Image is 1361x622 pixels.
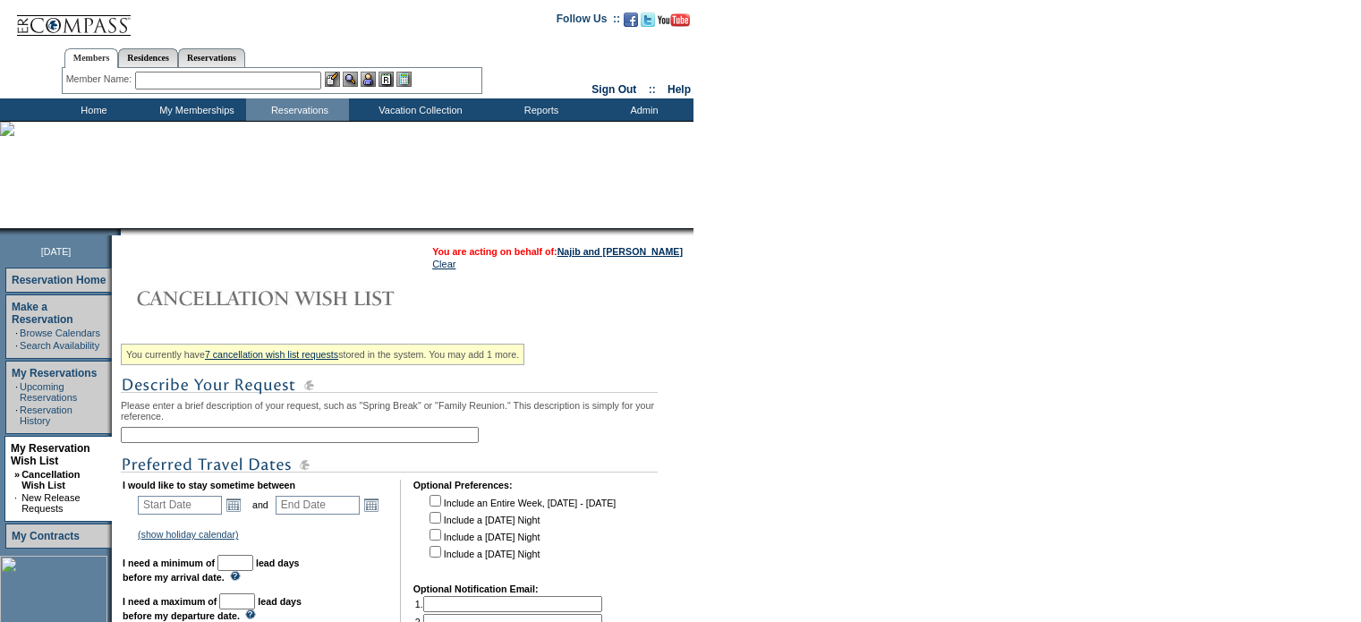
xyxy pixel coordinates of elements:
td: 1. [415,596,602,612]
a: Search Availability [20,340,99,351]
td: Reports [488,98,591,121]
a: Residences [118,48,178,67]
b: Optional Preferences: [413,480,513,490]
img: Become our fan on Facebook [624,13,638,27]
a: Browse Calendars [20,328,100,338]
td: Include an Entire Week, [DATE] - [DATE] Include a [DATE] Night Include a [DATE] Night Include a [... [426,492,616,571]
b: Optional Notification Email: [413,584,539,594]
img: Reservations [379,72,394,87]
img: Follow us on Twitter [641,13,655,27]
a: Cancellation Wish List [21,469,80,490]
a: Reservation Home [12,274,106,286]
b: I need a maximum of [123,596,217,607]
img: questionMark_lightBlue.gif [230,571,241,581]
td: · [15,328,18,338]
img: b_calculator.gif [396,72,412,87]
div: You currently have stored in the system. You may add 1 more. [121,344,524,365]
span: You are acting on behalf of: [432,246,683,257]
a: My Reservation Wish List [11,442,90,467]
img: questionMark_lightBlue.gif [245,609,256,619]
a: Clear [432,259,455,269]
b: I would like to stay sometime between [123,480,295,490]
a: 7 cancellation wish list requests [205,349,338,360]
a: (show holiday calendar) [138,529,239,540]
td: Home [40,98,143,121]
td: Vacation Collection [349,98,488,121]
b: lead days before my arrival date. [123,558,300,583]
img: promoShadowLeftCorner.gif [115,228,121,235]
span: :: [649,83,656,96]
a: Sign Out [591,83,636,96]
td: Reservations [246,98,349,121]
input: Date format: M/D/Y. Shortcut keys: [T] for Today. [UP] or [.] for Next Day. [DOWN] or [,] for Pre... [276,496,360,515]
td: and [250,492,271,517]
img: View [343,72,358,87]
a: Najib and [PERSON_NAME] [557,246,683,257]
a: Help [668,83,691,96]
input: Date format: M/D/Y. Shortcut keys: [T] for Today. [UP] or [.] for Next Day. [DOWN] or [,] for Pre... [138,496,222,515]
b: I need a minimum of [123,558,215,568]
div: Member Name: [66,72,135,87]
td: · [15,340,18,351]
img: Subscribe to our YouTube Channel [658,13,690,27]
a: Open the calendar popup. [362,495,381,515]
a: Upcoming Reservations [20,381,77,403]
img: Cancellation Wish List [121,280,479,316]
a: New Release Requests [21,492,80,514]
td: · [15,381,18,403]
td: My Memberships [143,98,246,121]
img: blank.gif [121,228,123,235]
a: Reservations [178,48,245,67]
td: · [15,405,18,426]
a: My Contracts [12,530,80,542]
a: Reservation History [20,405,72,426]
a: Subscribe to our YouTube Channel [658,18,690,29]
b: » [14,469,20,480]
span: [DATE] [41,246,72,257]
td: Follow Us :: [557,11,620,32]
a: Members [64,48,119,68]
img: Impersonate [361,72,376,87]
td: · [14,492,20,514]
a: Make a Reservation [12,301,73,326]
a: Follow us on Twitter [641,18,655,29]
img: b_edit.gif [325,72,340,87]
b: lead days before my departure date. [123,596,302,621]
a: Become our fan on Facebook [624,18,638,29]
a: Open the calendar popup. [224,495,243,515]
td: Admin [591,98,693,121]
a: My Reservations [12,367,97,379]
